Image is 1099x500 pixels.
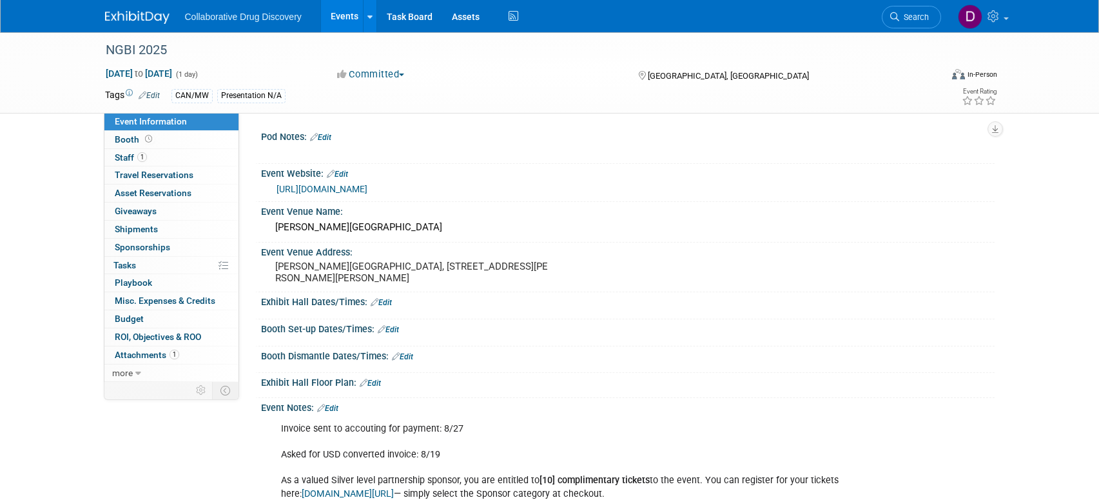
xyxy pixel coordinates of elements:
[212,382,238,399] td: Toggle Event Tabs
[115,116,187,126] span: Event Information
[104,310,238,328] a: Budget
[133,68,145,79] span: to
[310,133,331,142] a: Edit
[115,295,215,306] span: Misc. Expenses & Credits
[333,68,409,81] button: Committed
[112,368,133,378] span: more
[317,404,338,413] a: Edit
[137,152,147,162] span: 1
[115,350,179,360] span: Attachments
[104,166,238,184] a: Travel Reservations
[275,261,552,284] pre: [PERSON_NAME][GEOGRAPHIC_DATA], [STREET_ADDRESS][PERSON_NAME][PERSON_NAME]
[171,89,213,103] div: CAN/MW
[104,185,238,202] a: Asset Reservations
[104,239,238,256] a: Sponsorships
[261,127,995,144] div: Pod Notes:
[105,68,173,79] span: [DATE] [DATE]
[261,243,995,259] div: Event Venue Address:
[104,346,238,364] a: Attachments1
[217,89,286,103] div: Presentation N/A
[104,221,238,238] a: Shipments
[113,260,136,270] span: Tasks
[277,184,367,194] a: [URL][DOMAIN_NAME]
[261,202,995,218] div: Event Venue Name:
[139,91,160,100] a: Edit
[261,373,995,390] div: Exhibit Hall Floor Plan:
[115,152,147,163] span: Staff
[327,170,348,179] a: Edit
[115,277,152,288] span: Playbook
[104,328,238,346] a: ROI, Objectives & ROO
[865,67,998,86] div: Event Format
[115,206,157,216] span: Giveaways
[115,170,193,180] span: Travel Reservations
[360,379,381,388] a: Edit
[958,5,982,29] img: Daniel Castro
[899,12,929,22] span: Search
[104,203,238,220] a: Giveaways
[115,314,144,324] span: Budget
[104,365,238,382] a: more
[104,257,238,274] a: Tasks
[104,149,238,166] a: Staff1
[185,12,302,22] span: Collaborative Drug Discovery
[175,70,198,79] span: (1 day)
[142,134,155,144] span: Booth not reserved yet
[952,69,965,79] img: Format-Inperson.png
[115,242,170,252] span: Sponsorships
[261,346,995,363] div: Booth Dismantle Dates/Times:
[104,292,238,310] a: Misc. Expenses & Credits
[261,319,995,336] div: Booth Set-up Dates/Times:
[302,488,394,499] a: [DOMAIN_NAME][URL]
[104,274,238,292] a: Playbook
[101,39,922,62] div: NGBI 2025
[261,164,995,181] div: Event Website:
[104,113,238,130] a: Event Information
[170,350,179,359] span: 1
[962,88,997,95] div: Event Rating
[105,88,160,103] td: Tags
[378,325,399,334] a: Edit
[115,188,191,198] span: Asset Reservations
[115,134,155,145] span: Booth
[648,71,809,81] span: [GEOGRAPHIC_DATA], [GEOGRAPHIC_DATA]
[105,11,170,24] img: ExhibitDay
[967,70,997,79] div: In-Person
[115,332,201,342] span: ROI, Objectives & ROO
[271,217,985,237] div: [PERSON_NAME][GEOGRAPHIC_DATA]
[882,6,941,28] a: Search
[190,382,213,399] td: Personalize Event Tab Strip
[104,131,238,148] a: Booth
[540,475,650,486] b: [10] complimentary tickets
[261,398,995,415] div: Event Notes:
[115,224,158,234] span: Shipments
[371,298,392,307] a: Edit
[392,352,413,361] a: Edit
[261,292,995,309] div: Exhibit Hall Dates/Times:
